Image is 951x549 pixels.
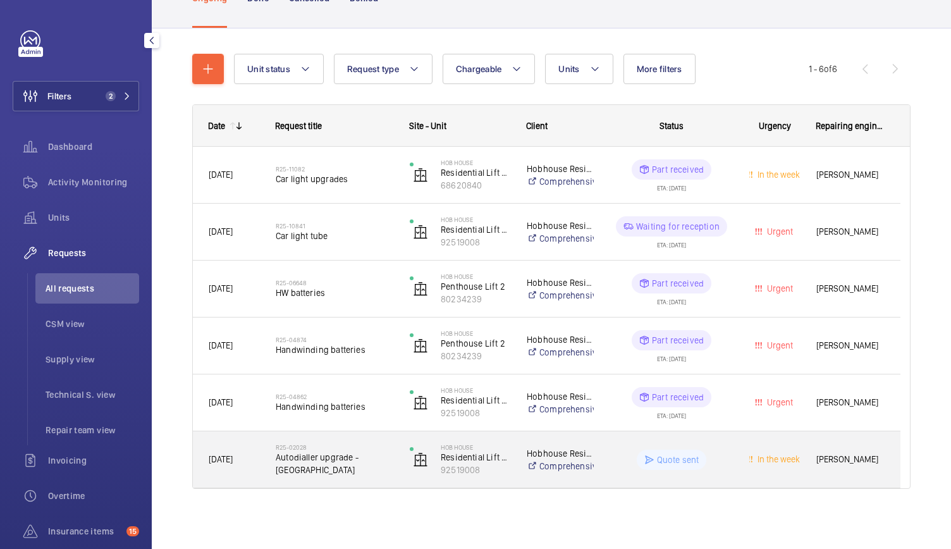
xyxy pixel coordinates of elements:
[46,282,139,295] span: All requests
[209,397,233,407] span: [DATE]
[209,340,233,350] span: [DATE]
[441,350,510,362] p: 80234239
[276,451,393,476] span: Autodialler upgrade - [GEOGRAPHIC_DATA]
[809,65,837,73] span: 1 - 6 6
[46,353,139,366] span: Supply view
[46,424,139,436] span: Repair team view
[276,222,393,230] h2: R25-10841
[347,64,399,74] span: Request type
[816,121,885,131] span: Repairing engineer
[527,175,594,188] a: Comprehensive
[545,54,613,84] button: Units
[441,394,510,407] p: Residential Lift 6 LHS
[276,287,393,299] span: HW batteries
[657,237,686,248] div: ETA: [DATE]
[276,443,393,451] h2: R25-02028
[413,452,428,467] img: elevator.svg
[46,318,139,330] span: CSM view
[764,340,793,350] span: Urgent
[527,232,594,245] a: Comprehensive
[816,452,885,467] span: [PERSON_NAME]
[126,526,139,536] span: 15
[527,447,594,460] p: Hobhouse Residential SA
[764,397,793,407] span: Urgent
[637,64,682,74] span: More filters
[527,219,594,232] p: Hobhouse Residential SA
[441,223,510,236] p: Residential Lift 6 LHS
[824,64,832,74] span: of
[247,64,290,74] span: Unit status
[48,176,139,188] span: Activity Monitoring
[657,180,686,191] div: ETA: [DATE]
[413,338,428,354] img: elevator.svg
[759,121,791,131] span: Urgency
[652,334,704,347] p: Part received
[652,163,704,176] p: Part received
[441,179,510,192] p: 68620840
[276,279,393,287] h2: R25-06648
[208,121,225,131] div: Date
[527,403,594,416] a: Comprehensive
[441,464,510,476] p: 92519008
[816,281,885,296] span: [PERSON_NAME]
[441,337,510,350] p: Penthouse Lift 2
[276,336,393,343] h2: R25-04874
[816,225,885,239] span: [PERSON_NAME]
[276,173,393,185] span: Car light upgrades
[657,453,699,466] p: Quote sent
[652,391,704,404] p: Part received
[657,407,686,419] div: ETA: [DATE]
[456,64,502,74] span: Chargeable
[47,90,71,102] span: Filters
[276,343,393,356] span: Handwinding batteries
[209,283,233,293] span: [DATE]
[276,165,393,173] h2: R25-11082
[527,390,594,403] p: Hobhouse Residential SA
[527,333,594,346] p: Hobhouse Residential SA
[48,140,139,153] span: Dashboard
[276,400,393,413] span: Handwinding batteries
[755,454,800,464] span: In the week
[657,350,686,362] div: ETA: [DATE]
[443,54,536,84] button: Chargeable
[526,121,548,131] span: Client
[209,226,233,237] span: [DATE]
[441,330,510,337] p: Hob House
[527,289,594,302] a: Comprehensive
[652,277,704,290] p: Part received
[441,280,510,293] p: Penthouse Lift 2
[409,121,446,131] span: Site - Unit
[276,230,393,242] span: Car light tube
[209,170,233,180] span: [DATE]
[46,388,139,401] span: Technical S. view
[334,54,433,84] button: Request type
[764,283,793,293] span: Urgent
[755,170,800,180] span: In the week
[623,54,696,84] button: More filters
[48,490,139,502] span: Overtime
[413,281,428,297] img: elevator.svg
[48,211,139,224] span: Units
[48,454,139,467] span: Invoicing
[441,443,510,451] p: Hob House
[816,168,885,182] span: [PERSON_NAME]
[527,276,594,289] p: Hobhouse Residential SA
[816,395,885,410] span: [PERSON_NAME]
[106,91,116,101] span: 2
[13,81,139,111] button: Filters2
[527,346,594,359] a: Comprehensive
[413,225,428,240] img: elevator.svg
[660,121,684,131] span: Status
[413,395,428,410] img: elevator.svg
[48,247,139,259] span: Requests
[441,293,510,305] p: 80234239
[527,163,594,175] p: Hobhouse Residential SA
[276,393,393,400] h2: R25-04862
[275,121,322,131] span: Request title
[209,454,233,464] span: [DATE]
[636,220,720,233] p: Waiting for reception
[816,338,885,353] span: [PERSON_NAME]
[441,159,510,166] p: Hob House
[441,451,510,464] p: Residential Lift 6 LHS
[441,236,510,249] p: 92519008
